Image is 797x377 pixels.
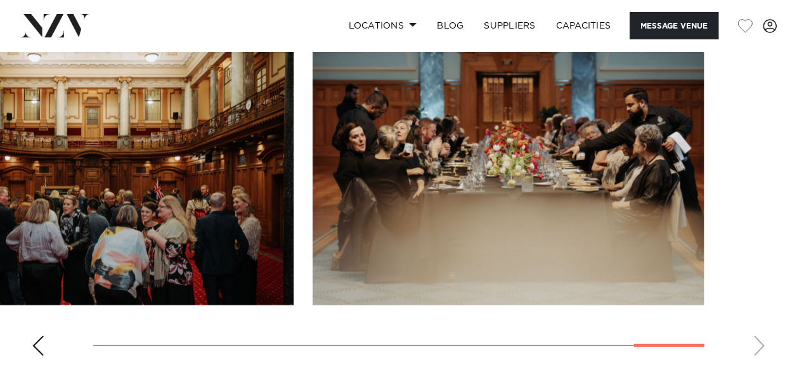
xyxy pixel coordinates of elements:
[427,12,474,39] a: BLOG
[338,12,427,39] a: Locations
[630,12,718,39] button: Message Venue
[474,12,545,39] a: SUPPLIERS
[313,18,704,305] swiper-slide: 13 / 13
[20,14,89,37] img: nzv-logo.png
[546,12,621,39] a: Capacities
